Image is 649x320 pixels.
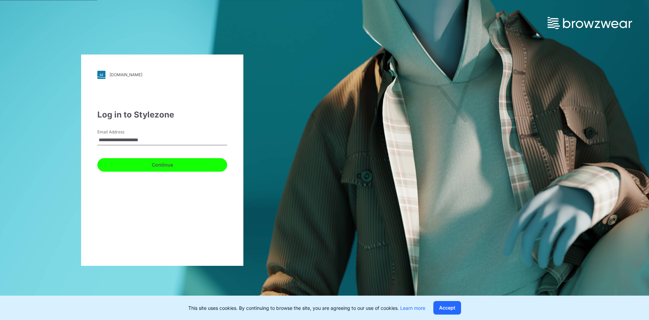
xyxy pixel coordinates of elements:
[97,158,227,172] button: Continue
[433,301,461,315] button: Accept
[97,109,227,121] div: Log in to Stylezone
[97,71,105,79] img: svg+xml;base64,PHN2ZyB3aWR0aD0iMjgiIGhlaWdodD0iMjgiIHZpZXdCb3g9IjAgMCAyOCAyOCIgZmlsbD0ibm9uZSIgeG...
[548,17,632,29] img: browzwear-logo.73288ffb.svg
[400,305,425,311] a: Learn more
[97,129,145,135] label: Email Address
[97,71,227,79] a: [DOMAIN_NAME]
[188,304,425,312] p: This site uses cookies. By continuing to browse the site, you are agreeing to our use of cookies.
[110,72,142,77] div: [DOMAIN_NAME]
